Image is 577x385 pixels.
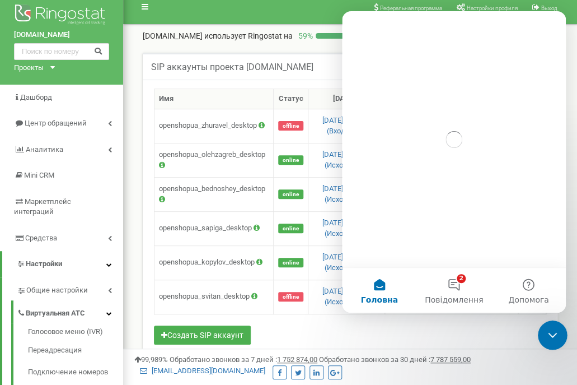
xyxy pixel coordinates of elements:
span: online [278,155,303,165]
a: Подключение номеров [28,361,123,383]
a: [DOMAIN_NAME] [14,30,109,40]
span: Средства [25,234,57,242]
a: Переадресация [28,340,123,361]
span: Реферальная программа [380,5,442,11]
span: Mini CRM [24,171,54,179]
a: [DATE] 17:44:34 (Исходящий) [322,150,371,169]
td: openshopua_olehzagreb_desktop [154,143,274,177]
td: openshopua_sapiga_desktop [154,211,274,245]
a: [DATE] 11:20:41 (Исходящий) [322,287,371,306]
span: Обработано звонков за 30 дней : [319,355,471,364]
span: online [278,224,303,233]
div: Проекты [14,63,44,73]
span: использует Ringostat на [204,31,293,40]
a: Настройки [2,251,123,277]
span: Центр обращений [25,119,87,127]
span: offline [278,292,303,301]
td: openshopua_zhuravel_desktop [154,109,274,143]
p: 59 % [293,30,316,41]
span: Виртуальная АТС [26,308,85,319]
span: Аналитика [26,145,63,154]
span: online [278,189,303,199]
td: openshopua_svitan_desktop [154,280,274,314]
a: [DATE] 17:31:04 (Исходящий) [322,219,371,238]
span: Общие настройки [26,285,88,296]
th: Статус [274,89,308,109]
td: openshopua_bednoshey_desktop [154,177,274,211]
span: Выход [541,5,557,11]
th: [DATE] [308,89,385,109]
u: 7 787 559,00 [430,355,471,364]
button: Создать SIP аккаунт [154,326,251,345]
img: Ringostat logo [14,2,109,30]
a: Виртуальная АТС [17,300,123,323]
a: [DATE] 16:07:35 (Входящий) [322,116,371,135]
a: [DATE] 17:05:54 (Исходящий) [322,253,371,272]
a: [DATE] 17:55:24 (Исходящий) [322,184,371,203]
span: Настройки профиля [467,5,518,11]
span: Дашборд [20,93,52,101]
td: openshopua_kopylov_desktop [154,245,274,280]
a: Голосовое меню (IVR) [28,327,123,340]
h5: SIP аккаунты проекта [DOMAIN_NAME] [151,62,313,72]
span: Настройки [26,259,62,268]
a: Общие настройки [17,277,123,300]
span: Обработано звонков за 7 дней : [170,355,317,364]
iframe: Intercom live chat [342,11,566,313]
span: 99,989% [134,355,168,364]
input: Поиск по номеру [14,43,109,60]
th: Имя [154,89,274,109]
span: offline [278,121,303,131]
span: Маркетплейс интеграций [14,197,71,216]
span: online [278,258,303,267]
iframe: Intercom live chat [538,321,567,350]
u: 1 752 874,00 [277,355,317,364]
a: [EMAIL_ADDRESS][DOMAIN_NAME] [140,367,265,375]
p: [DOMAIN_NAME] [143,30,293,41]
